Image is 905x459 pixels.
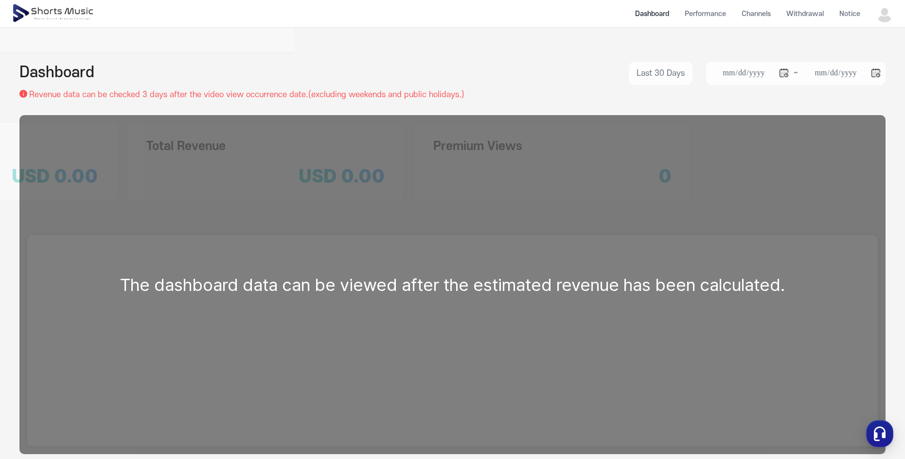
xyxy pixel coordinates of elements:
a: Dashboard [627,1,677,27]
img: 알림 아이콘 [19,34,31,46]
a: Messages [64,308,125,332]
a: Performance [677,1,734,27]
a: Withdrawal [779,1,832,27]
h2: Dashboard [19,62,94,85]
span: Messages [81,323,109,331]
div: The dashboard data can be viewed after the estimated revenue has been calculated. [19,115,886,454]
span: Home [25,323,42,330]
li: ~ [706,62,886,85]
span: Settings [144,323,168,330]
a: Channels [734,1,779,27]
a: Platform Renovation and Service Resumption Announcement [35,34,286,47]
p: Revenue data can be checked 3 days after the video view occurrence date.(excluding weekends and p... [29,89,464,101]
img: 사용자 이미지 [876,5,893,22]
img: 설명 아이콘 [19,90,27,98]
button: Last 30 Days [629,62,692,85]
a: Notice [832,1,868,27]
a: Settings [125,308,187,332]
a: Home [3,308,64,332]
